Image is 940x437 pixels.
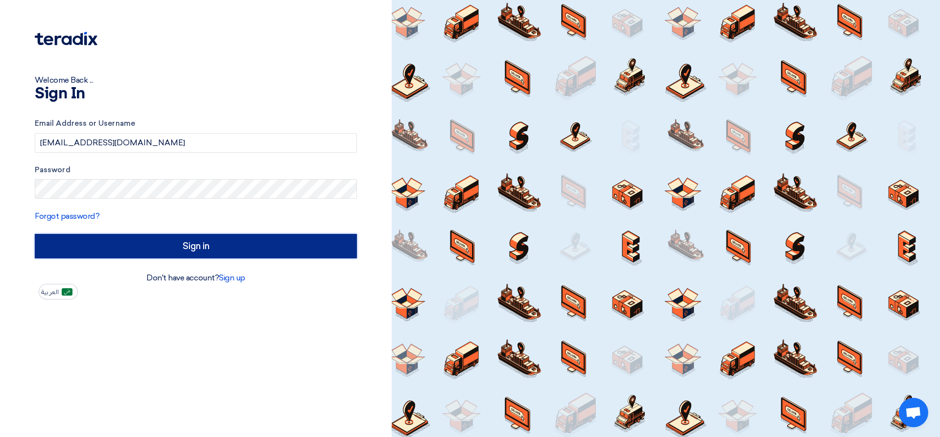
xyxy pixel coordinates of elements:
[39,284,78,299] button: العربية
[41,289,59,296] span: العربية
[62,288,72,296] img: ar-AR.png
[35,272,357,284] div: Don't have account?
[219,273,245,282] a: Sign up
[35,234,357,258] input: Sign in
[35,86,357,102] h1: Sign In
[35,32,97,46] img: Teradix logo
[35,133,357,153] input: Enter your business email or username
[35,118,357,129] label: Email Address or Username
[35,164,357,176] label: Password
[899,398,928,427] a: Open chat
[35,211,99,221] a: Forgot password?
[35,74,357,86] div: Welcome Back ...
